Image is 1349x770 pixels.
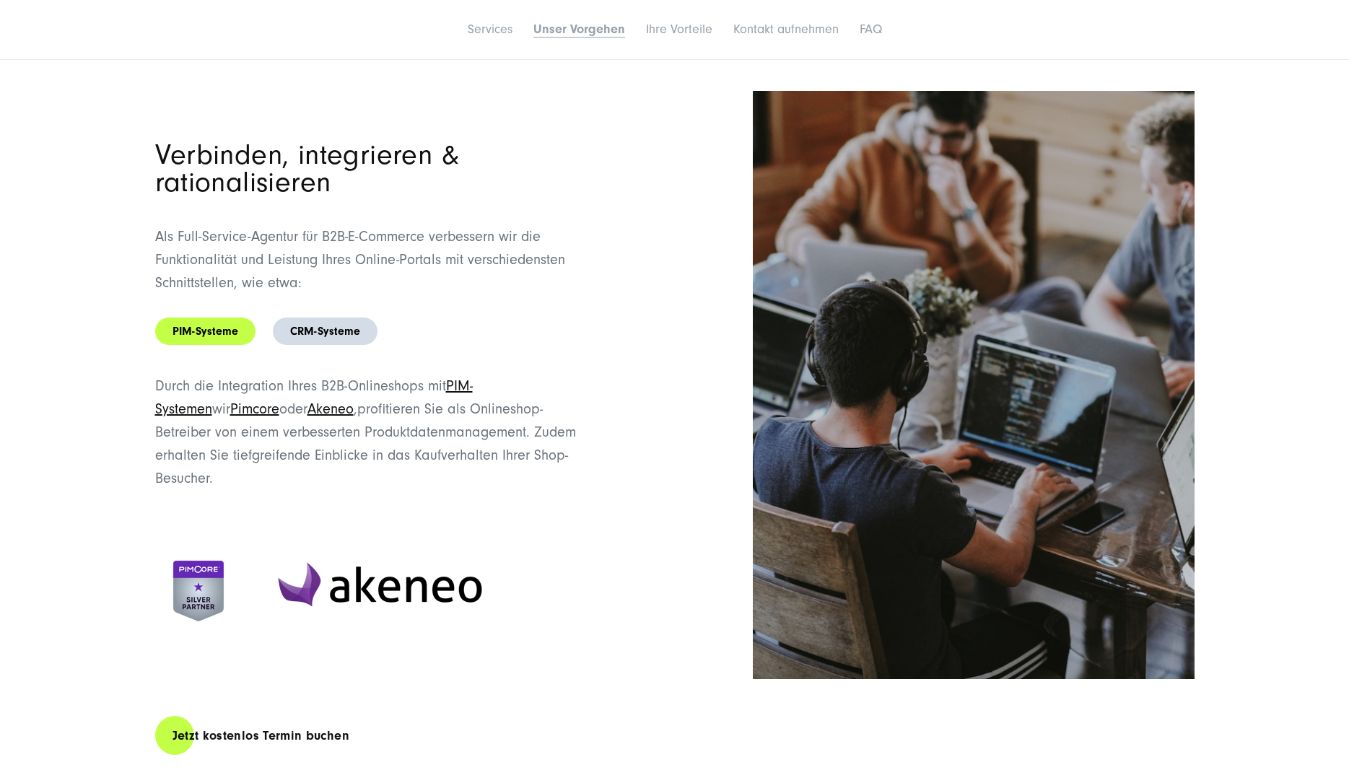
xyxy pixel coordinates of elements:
[155,225,597,294] p: Als Full-Service-Agentur für B2B-E-Commerce verbessern wir die Funktionalität und Leistung Ihres ...
[155,548,242,634] img: Pimcore Agentur - Full Service B2B E-commerce Agentur SUNZINET
[646,22,712,37] a: Ihre Vorteile
[273,318,377,345] a: CRM-Systeme
[155,141,597,196] h2: Verbinden, integrieren & rationalisieren
[860,22,882,37] a: FAQ
[155,318,256,345] a: PIM-Systeme
[155,375,597,490] p: profitieren Sie als Onlineshop-Betreiber von einem verbesserten Produktdatenmanagement. Zudem erh...
[733,22,839,37] a: Kontakt aufnehmen
[468,22,512,37] a: Services
[533,22,625,37] a: Unser Vorgehen
[753,91,1195,680] img: image-06-2
[307,401,354,417] a: Akeneo
[230,401,279,417] a: Pimcore
[155,715,367,756] a: Jetzt kostenlos Termin buchen
[155,378,473,417] span: Durch die Integration Ihres B2B-Onlineshops mit wir oder ,
[155,378,473,417] a: PIM-Systemen
[263,548,494,634] img: Akeneo Agentur - Full Service B2B E-commerce Agentur SUNZINET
